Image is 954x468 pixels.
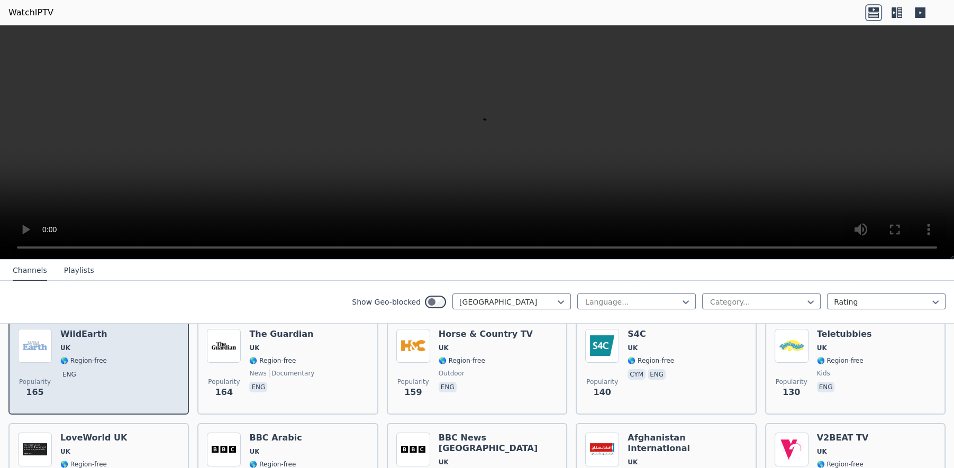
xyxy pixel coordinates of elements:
[817,369,830,378] span: kids
[439,433,558,454] h6: BBC News [GEOGRAPHIC_DATA]
[397,378,429,386] span: Popularity
[775,329,808,363] img: Teletubbies
[60,356,107,365] span: 🌎 Region-free
[60,369,78,380] p: eng
[8,6,53,19] a: WatchIPTV
[817,356,864,365] span: 🌎 Region-free
[396,329,430,363] img: Horse & Country TV
[60,329,107,339] h6: WildEarth
[439,369,465,378] span: outdoor
[628,433,747,454] h6: Afghanistan International
[207,329,241,363] img: The Guardian
[439,458,449,466] span: UK
[817,344,827,352] span: UK
[249,447,259,456] span: UK
[64,261,94,281] button: Playlists
[628,344,638,352] span: UK
[628,356,674,365] span: 🌎 Region-free
[439,344,449,352] span: UK
[249,356,296,365] span: 🌎 Region-free
[628,369,646,380] p: cym
[585,329,619,363] img: S4C
[26,386,43,399] span: 165
[60,433,127,443] h6: LoveWorld UK
[249,344,259,352] span: UK
[19,378,51,386] span: Popularity
[817,447,827,456] span: UK
[775,433,808,466] img: V2BEAT TV
[396,433,430,466] img: BBC News North America
[586,378,618,386] span: Popularity
[439,329,533,339] h6: Horse & Country TV
[207,433,241,466] img: BBC Arabic
[404,386,422,399] span: 159
[817,382,835,392] p: eng
[215,386,233,399] span: 164
[208,378,240,386] span: Popularity
[585,433,619,466] img: Afghanistan International
[648,369,666,380] p: eng
[18,329,52,363] img: WildEarth
[439,356,485,365] span: 🌎 Region-free
[628,458,638,466] span: UK
[60,447,70,456] span: UK
[439,382,457,392] p: eng
[13,261,47,281] button: Channels
[60,344,70,352] span: UK
[776,378,807,386] span: Popularity
[352,297,421,307] label: Show Geo-blocked
[249,433,302,443] h6: BBC Arabic
[817,433,869,443] h6: V2BEAT TV
[817,329,872,339] h6: Teletubbies
[249,369,266,378] span: news
[249,329,314,339] h6: The Guardian
[593,386,611,399] span: 140
[249,382,267,392] p: eng
[628,329,674,339] h6: S4C
[269,369,315,378] span: documentary
[18,433,52,466] img: LoveWorld UK
[783,386,800,399] span: 130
